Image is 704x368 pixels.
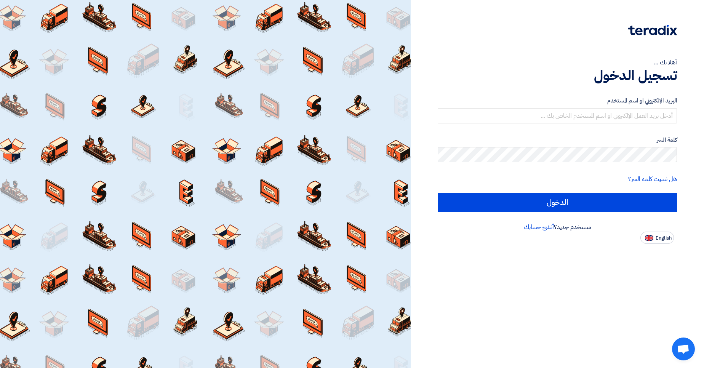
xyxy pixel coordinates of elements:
label: كلمة السر [438,136,677,144]
h1: تسجيل الدخول [438,67,677,84]
button: English [640,232,674,244]
input: الدخول [438,193,677,212]
div: أهلا بك ... [438,58,677,67]
a: Open chat [672,338,695,360]
div: مستخدم جديد؟ [438,222,677,232]
span: English [656,235,672,241]
a: هل نسيت كلمة السر؟ [628,174,677,184]
img: en-US.png [645,235,653,241]
label: البريد الإلكتروني او اسم المستخدم [438,96,677,105]
a: أنشئ حسابك [524,222,554,232]
img: Teradix logo [628,25,677,35]
input: أدخل بريد العمل الإلكتروني او اسم المستخدم الخاص بك ... [438,108,677,123]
